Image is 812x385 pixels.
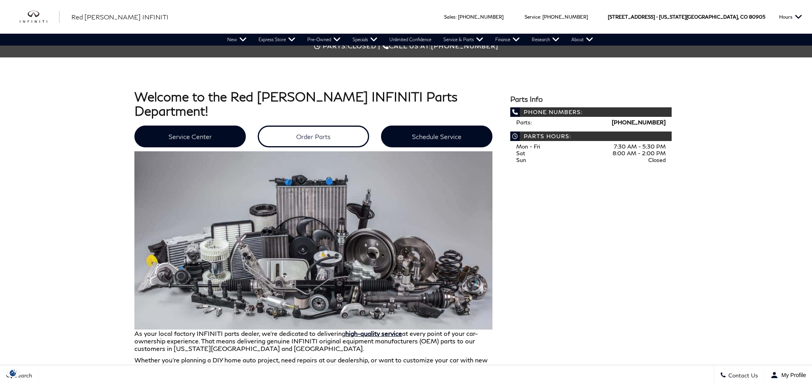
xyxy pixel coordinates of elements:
span: Closed [648,156,666,163]
a: Red [PERSON_NAME] INFINITI [71,12,169,22]
span: My Profile [778,372,806,378]
a: Unlimited Confidence [383,34,437,46]
a: Express Store [253,34,301,46]
a: [STREET_ADDRESS] • [US_STATE][GEOGRAPHIC_DATA], CO 80905 [608,14,765,20]
span: : [540,14,541,20]
a: [PHONE_NUMBER] [458,14,504,20]
span: Mon - Fri [516,143,540,150]
span: Phone Numbers: [510,107,672,117]
span: Sat [516,150,525,156]
a: Service Center [134,126,246,147]
a: [PHONE_NUMBER] [542,14,588,20]
a: Finance [489,34,526,46]
span: | [378,42,380,50]
span: Parts Hours: [510,132,672,141]
a: Service & Parts [437,34,489,46]
a: [PHONE_NUMBER] [612,119,666,126]
span: [PHONE_NUMBER] [431,42,498,50]
img: Opt-Out Icon [4,369,22,377]
span: Service [525,14,540,20]
h3: Parts Info [510,95,672,103]
a: Schedule Service [381,126,492,147]
a: New [221,34,253,46]
a: infiniti [20,11,59,23]
p: As your local factory INFINITI parts dealer, we’re dedicated to delivering at every point of your... [134,151,492,352]
span: 8:00 AM - 2:00 PM [613,150,666,156]
span: Contact Us [726,372,758,379]
nav: Main Navigation [221,34,599,46]
a: Research [526,34,565,46]
a: Specials [347,34,383,46]
span: Closed [348,42,376,50]
span: : [456,14,457,20]
span: Sun [516,156,526,163]
span: 7:30 AM - 5:30 PM [614,143,666,150]
span: Red [PERSON_NAME] INFINITI [71,13,169,21]
button: Open user profile menu [764,365,812,385]
span: Sales [444,14,456,20]
span: Parts: [516,119,532,126]
a: Order Parts [258,126,369,147]
img: INFINITI [20,11,59,23]
span: Search [12,372,32,379]
a: About [565,34,599,46]
p: Whether you’re planning a DIY home auto project, need repairs at our dealership, or want to custo... [134,356,492,379]
section: Click to Open Cookie Consent Modal [4,369,22,377]
a: high-quality service [345,330,402,337]
img: INFINITI Parts Department [134,151,492,330]
a: Pre-Owned [301,34,347,46]
strong: Welcome to the Red [PERSON_NAME] INFINITI Parts Department! [134,89,458,118]
div: Call us at: [134,42,678,50]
